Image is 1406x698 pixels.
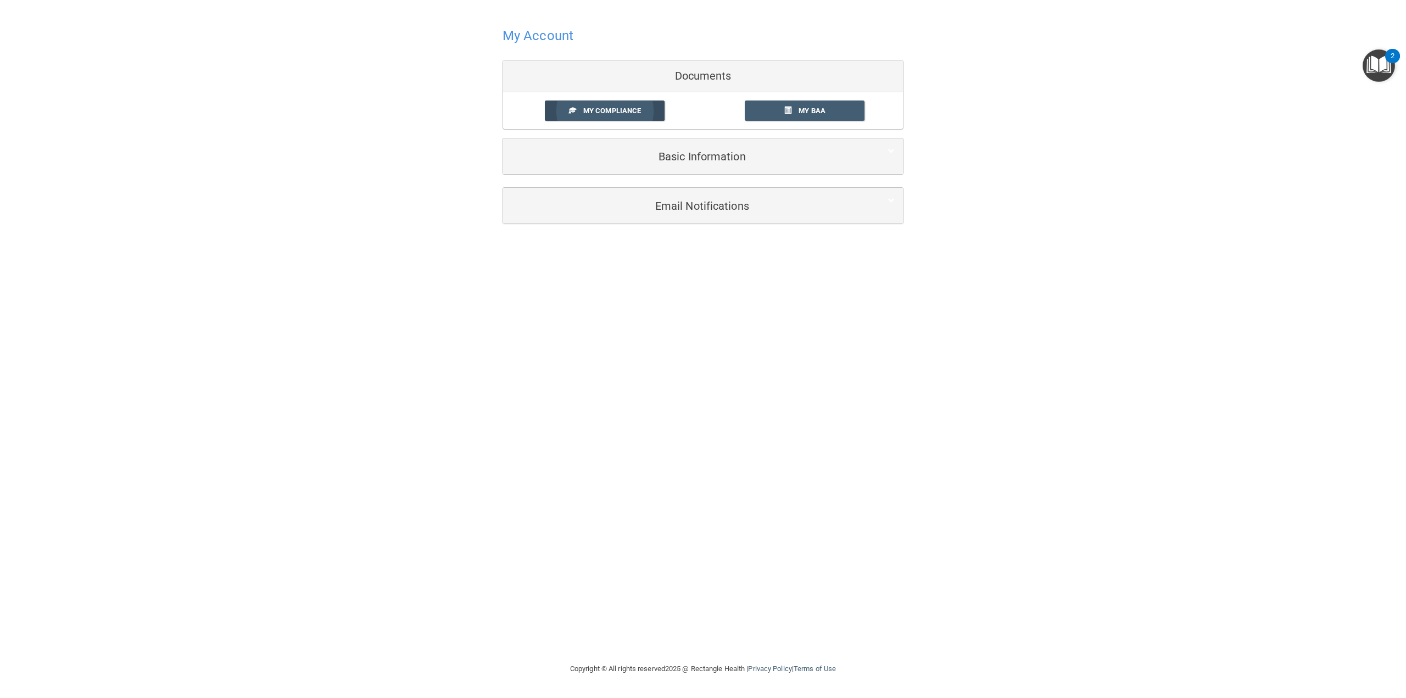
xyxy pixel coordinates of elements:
[583,107,641,115] span: My Compliance
[503,29,573,43] h4: My Account
[1391,56,1394,70] div: 2
[511,200,861,212] h5: Email Notifications
[748,665,791,673] a: Privacy Policy
[503,651,903,686] div: Copyright © All rights reserved 2025 @ Rectangle Health | |
[503,60,903,92] div: Documents
[1363,49,1395,82] button: Open Resource Center, 2 new notifications
[511,144,895,169] a: Basic Information
[511,150,861,163] h5: Basic Information
[799,107,825,115] span: My BAA
[794,665,836,673] a: Terms of Use
[511,193,895,218] a: Email Notifications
